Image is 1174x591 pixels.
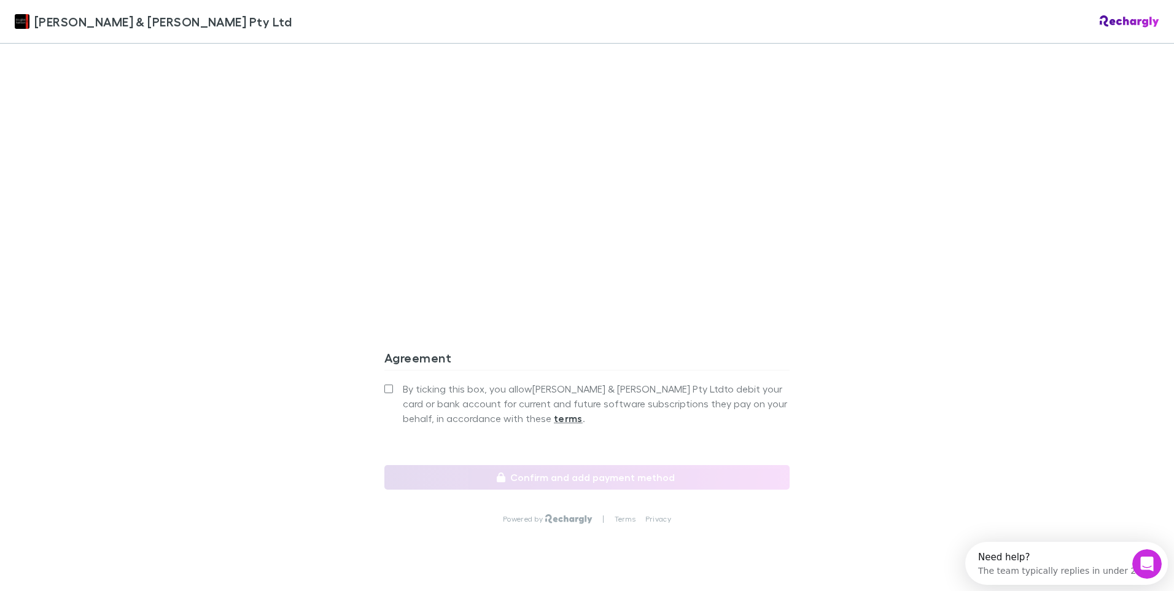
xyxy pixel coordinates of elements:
h3: Agreement [384,350,790,370]
img: Douglas & Harrison Pty Ltd's Logo [15,14,29,29]
span: [PERSON_NAME] & [PERSON_NAME] Pty Ltd [34,12,292,31]
a: Privacy [645,514,671,524]
iframe: Intercom live chat discovery launcher [965,542,1168,585]
button: Confirm and add payment method [384,465,790,490]
div: Open Intercom Messenger [5,5,212,39]
img: Rechargly Logo [545,514,593,524]
p: Powered by [503,514,545,524]
div: Need help? [13,10,176,20]
strong: terms [554,412,583,425]
p: | [602,514,604,524]
div: The team typically replies in under 2h [13,20,176,33]
span: By ticking this box, you allow [PERSON_NAME] & [PERSON_NAME] Pty Ltd to debit your card or bank a... [403,382,790,426]
a: Terms [615,514,636,524]
iframe: Secure address input frame [382,10,792,294]
img: Rechargly Logo [1100,15,1159,28]
iframe: Intercom live chat [1132,549,1162,579]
